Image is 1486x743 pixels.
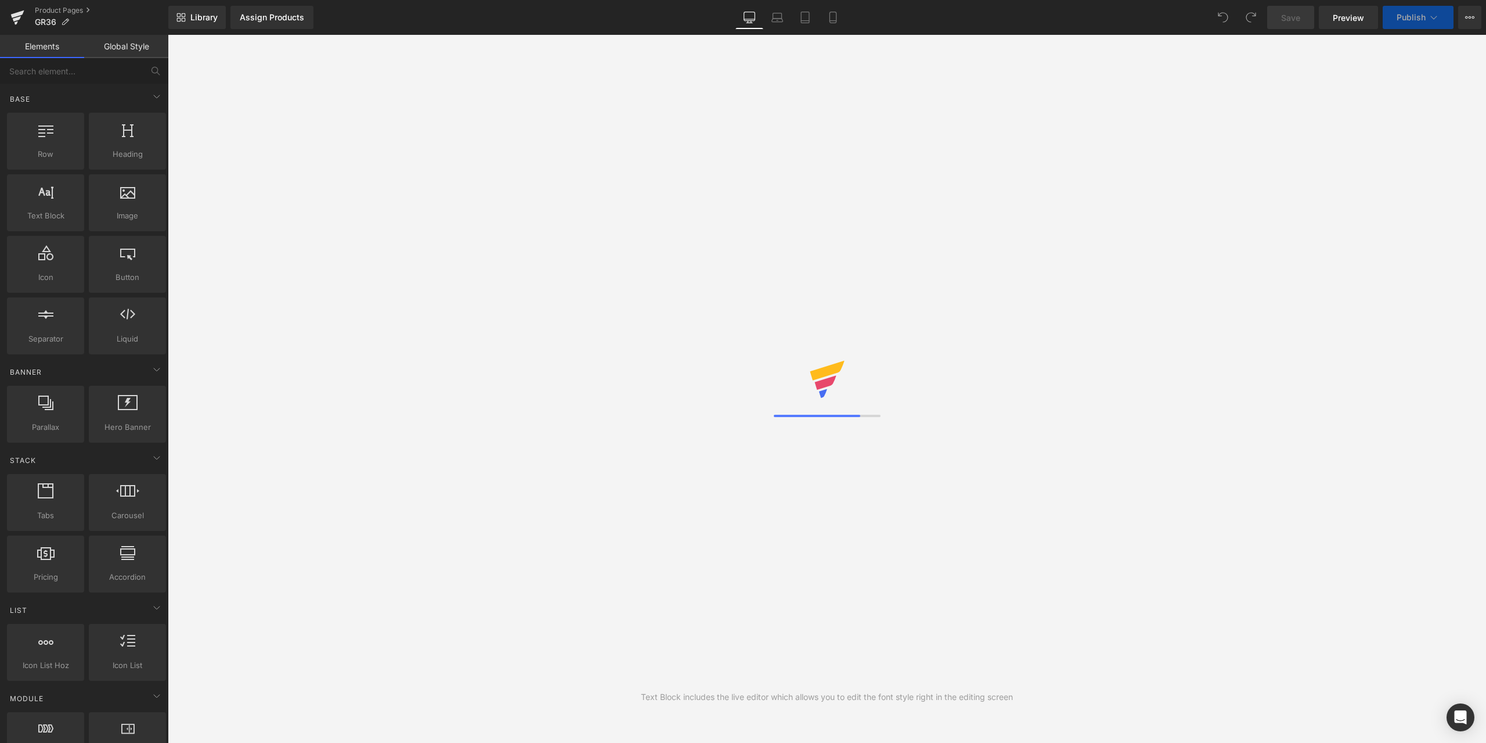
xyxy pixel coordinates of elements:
[9,455,37,466] span: Stack
[641,691,1013,703] div: Text Block includes the live editor which allows you to edit the font style right in the editing ...
[10,148,81,160] span: Row
[763,6,791,29] a: Laptop
[84,35,168,58] a: Global Style
[1447,703,1474,731] div: Open Intercom Messenger
[1333,12,1364,24] span: Preview
[1458,6,1481,29] button: More
[9,605,28,616] span: List
[168,6,226,29] a: New Library
[35,17,56,27] span: GR36
[240,13,304,22] div: Assign Products
[10,210,81,222] span: Text Block
[1319,6,1378,29] a: Preview
[1211,6,1235,29] button: Undo
[9,693,45,704] span: Module
[1239,6,1263,29] button: Redo
[10,509,81,522] span: Tabs
[190,12,218,23] span: Library
[10,659,81,672] span: Icon List Hoz
[10,271,81,283] span: Icon
[92,333,163,345] span: Liquid
[10,333,81,345] span: Separator
[1383,6,1453,29] button: Publish
[9,94,31,105] span: Base
[92,148,163,160] span: Heading
[1397,13,1426,22] span: Publish
[819,6,847,29] a: Mobile
[1281,12,1300,24] span: Save
[791,6,819,29] a: Tablet
[92,659,163,672] span: Icon List
[10,421,81,433] span: Parallax
[92,210,163,222] span: Image
[735,6,763,29] a: Desktop
[92,271,163,283] span: Button
[92,571,163,583] span: Accordion
[92,509,163,522] span: Carousel
[10,571,81,583] span: Pricing
[35,6,168,15] a: Product Pages
[9,367,43,378] span: Banner
[92,421,163,433] span: Hero Banner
